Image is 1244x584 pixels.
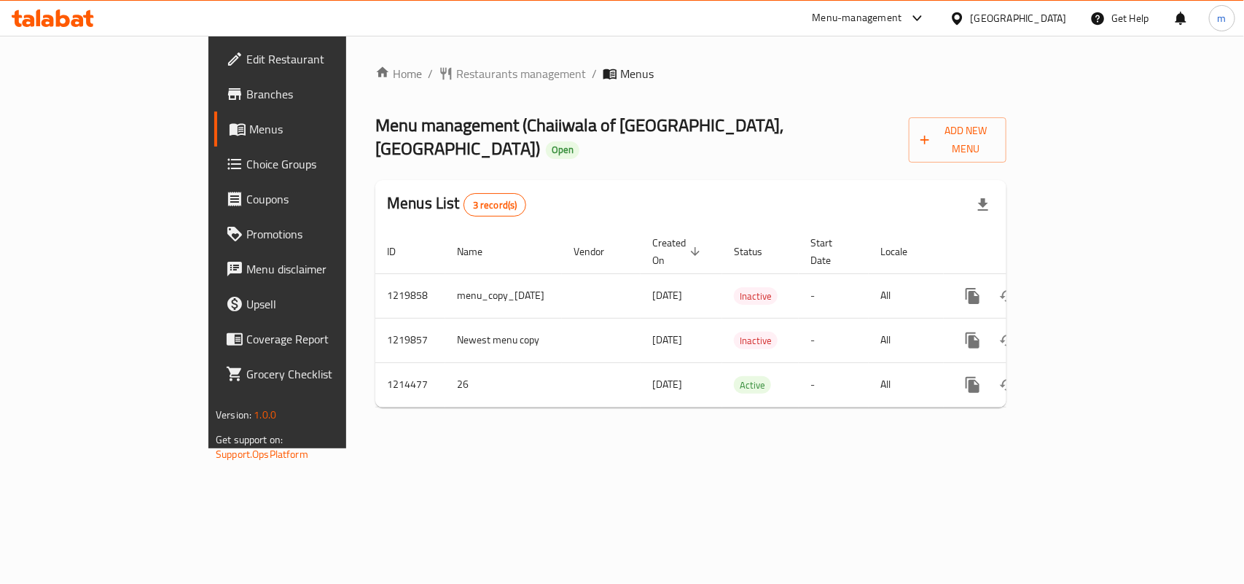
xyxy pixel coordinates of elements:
span: Status [734,243,781,260]
span: Active [734,377,771,394]
a: Branches [214,77,416,112]
span: Menus [249,120,404,138]
nav: breadcrumb [375,65,1006,82]
button: more [955,279,990,314]
span: Name [457,243,501,260]
span: Menus [620,65,654,82]
a: Edit Restaurant [214,42,416,77]
span: Created On [652,234,705,269]
button: Change Status [990,279,1025,314]
button: more [955,323,990,358]
div: Menu-management [813,9,902,27]
td: - [799,273,869,318]
td: All [869,318,944,362]
a: Grocery Checklist [214,357,416,392]
td: All [869,362,944,407]
td: 26 [445,362,562,407]
table: enhanced table [375,230,1107,408]
span: Coverage Report [246,330,404,348]
span: Upsell [246,295,404,313]
span: Start Date [810,234,851,269]
button: Add New Menu [909,117,1006,163]
span: [DATE] [652,286,682,305]
span: Add New Menu [920,122,995,158]
div: Open [546,141,579,159]
span: 1.0.0 [254,405,276,424]
span: Inactive [734,288,778,305]
span: [DATE] [652,330,682,349]
span: Choice Groups [246,155,404,173]
a: Support.OpsPlatform [216,445,308,464]
a: Menus [214,112,416,147]
button: Change Status [990,367,1025,402]
h2: Menus List [387,192,526,217]
span: Locale [880,243,926,260]
span: Get support on: [216,430,283,449]
span: Promotions [246,225,404,243]
td: - [799,362,869,407]
a: Promotions [214,217,416,252]
div: Export file [966,187,1001,222]
td: - [799,318,869,362]
span: Restaurants management [456,65,586,82]
td: Newest menu copy [445,318,562,362]
th: Actions [944,230,1107,274]
span: [DATE] [652,375,682,394]
span: Grocery Checklist [246,365,404,383]
span: Version: [216,405,251,424]
a: Restaurants management [439,65,586,82]
a: Menu disclaimer [214,252,416,287]
span: Menu management ( Chaiiwala of [GEOGRAPHIC_DATA], [GEOGRAPHIC_DATA] ) [375,109,783,165]
span: Edit Restaurant [246,50,404,68]
span: Inactive [734,332,778,349]
a: Coupons [214,182,416,217]
span: 3 record(s) [464,198,526,212]
div: Active [734,376,771,394]
span: Vendor [574,243,623,260]
a: Upsell [214,287,416,322]
li: / [428,65,433,82]
td: menu_copy_[DATE] [445,273,562,318]
span: Coupons [246,190,404,208]
span: Open [546,144,579,156]
a: Choice Groups [214,147,416,182]
span: m [1218,10,1227,26]
span: ID [387,243,415,260]
a: Coverage Report [214,322,416,357]
span: Branches [246,85,404,103]
div: Inactive [734,287,778,305]
button: Change Status [990,323,1025,358]
li: / [592,65,597,82]
div: [GEOGRAPHIC_DATA] [971,10,1067,26]
td: All [869,273,944,318]
span: Menu disclaimer [246,260,404,278]
button: more [955,367,990,402]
